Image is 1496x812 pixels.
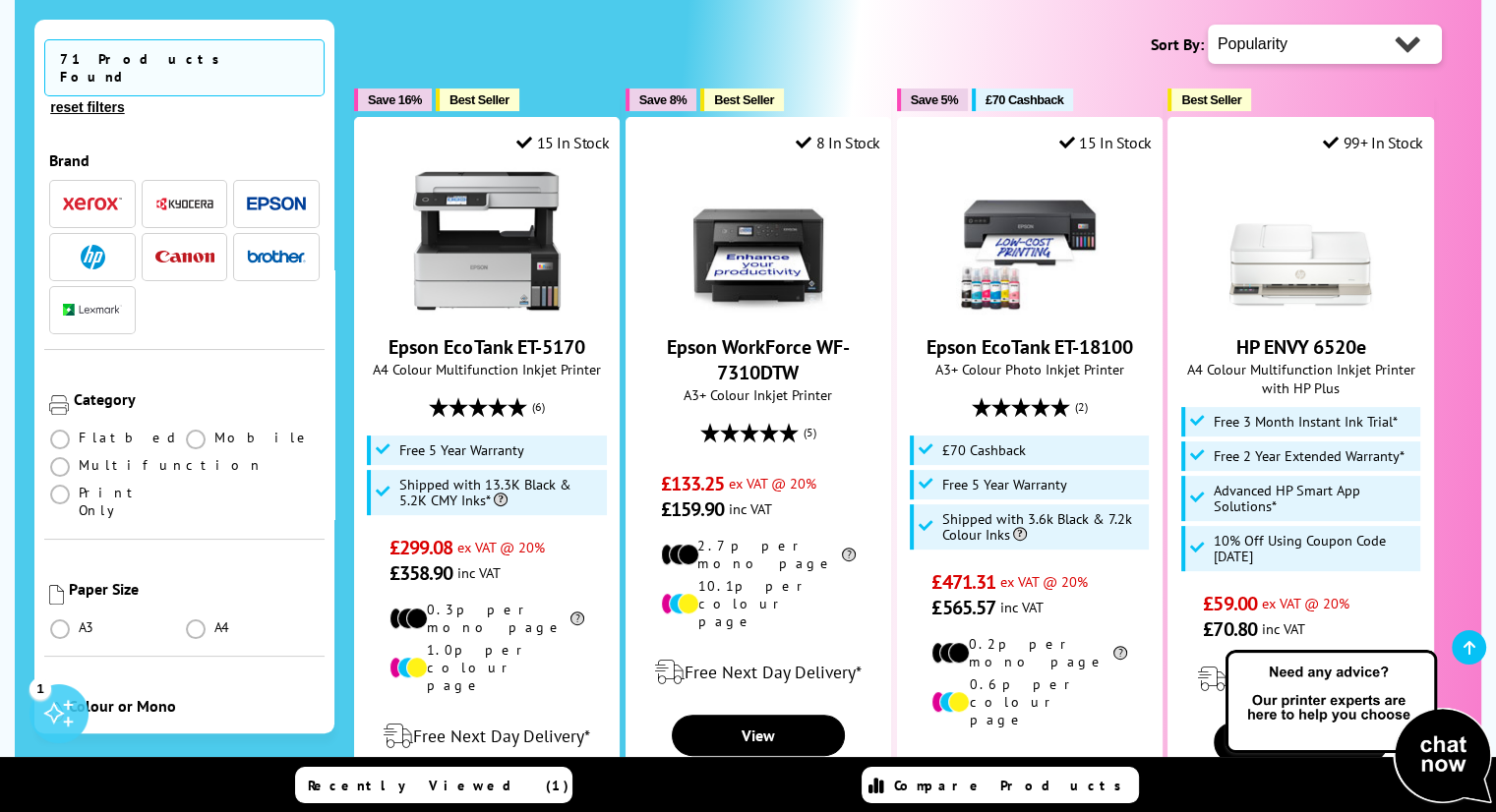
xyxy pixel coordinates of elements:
span: inc VAT [1000,598,1044,616]
li: 0.2p per mono page [931,635,1127,670]
div: 15 In Stock [1059,133,1152,152]
span: £70 Cashback [942,442,1026,458]
span: Free 5 Year Warranty [399,442,524,458]
span: Mobile [214,429,312,446]
img: Epson WorkForce WF-7310DTW [685,167,832,315]
a: Epson WorkForce WF-7310DTW [685,299,832,319]
span: 71 Products Found [44,39,325,96]
span: A3+ Colour Photo Inkjet Printer [908,360,1152,378]
button: Brother [241,244,312,270]
button: Best Seller [436,88,519,111]
img: Paper Size [49,585,64,605]
div: modal_delivery [1178,652,1422,707]
span: Shipped with 13.3K Black & 5.2K CMY Inks* [399,477,601,508]
li: 2.7p per mono page [661,537,857,572]
span: Shipped with 3.6k Black & 7.2k Colour Inks [942,511,1144,543]
img: Epson EcoTank ET-18100 [956,167,1104,315]
span: Save 8% [639,92,687,107]
button: Save 5% [897,88,968,111]
span: £565.57 [931,595,995,620]
span: Free 3 Month Instant Ink Trial* [1214,414,1398,430]
a: Recently Viewed (1) [295,767,572,803]
img: Epson [247,197,306,211]
a: Epson WorkForce WF-7310DTW [667,334,850,385]
span: Best Seller [714,92,774,107]
li: 1.0p per colour page [389,641,585,694]
span: Print Only [79,484,184,519]
span: Save 16% [368,92,422,107]
span: Sort By: [1151,34,1204,54]
span: A3 [79,618,96,636]
span: 10% Off Using Coupon Code [DATE] [1214,533,1415,564]
span: (5) [804,414,816,451]
button: Canon [150,244,220,270]
button: Best Seller [700,88,784,111]
li: 0.3p per mono page [389,601,585,636]
span: Best Seller [449,92,509,107]
span: ex VAT @ 20% [729,474,816,493]
button: Xerox [57,191,128,217]
div: 8 In Stock [796,133,880,152]
button: Lexmark [57,297,128,323]
button: Best Seller [1167,88,1251,111]
img: Brother [247,250,306,263]
span: Save 5% [911,92,958,107]
span: £133.25 [661,471,725,496]
button: HP [57,244,128,270]
span: Free 2 Year Extended Warranty* [1214,448,1405,464]
div: Category [74,389,320,409]
span: £358.90 [389,560,453,586]
a: HP ENVY 6520e [1227,299,1374,319]
span: A4 [214,618,232,636]
a: Epson EcoTank ET-18100 [927,334,1133,360]
span: Free 5 Year Warranty [942,477,1067,493]
div: 99+ In Stock [1323,133,1423,152]
img: Epson EcoTank ET-5170 [413,167,561,315]
a: Epson EcoTank ET-5170 [389,334,584,360]
a: Compare Products [862,767,1139,803]
a: View [1214,722,1387,763]
span: Compare Products [894,777,1132,794]
span: inc VAT [1262,619,1305,638]
span: ex VAT @ 20% [457,538,545,556]
div: 1 [30,677,51,699]
span: Advanced HP Smart App Solutions* [1214,483,1415,514]
img: Kyocera [155,197,214,211]
span: Multifunction [79,456,264,474]
img: HP ENVY 6520e [1227,167,1374,315]
span: Recently Viewed (1) [308,777,569,794]
span: £299.08 [389,535,453,560]
span: A4 Colour Multifunction Inkjet Printer with HP Plus [1178,360,1422,397]
span: £59.00 [1203,591,1257,616]
span: £70 Cashback [986,92,1063,107]
span: (6) [532,388,545,426]
img: Canon [155,251,214,263]
span: A3+ Colour Inkjet Printer [636,385,880,404]
button: £70 Cashback [972,88,1073,111]
button: Save 8% [626,88,696,111]
a: View [672,715,845,756]
a: Epson EcoTank ET-5170 [413,299,561,319]
img: Xerox [63,198,122,211]
div: modal_delivery [908,743,1152,798]
button: Epson [241,191,312,217]
li: 0.6p per colour page [931,675,1127,728]
div: Paper Size [69,579,320,599]
span: ex VAT @ 20% [1000,572,1088,591]
div: modal_delivery [636,645,880,700]
div: Brand [49,150,320,170]
span: ex VAT @ 20% [1262,594,1349,612]
span: Flatbed [79,429,182,446]
div: 15 In Stock [516,133,609,152]
span: £70.80 [1203,616,1257,642]
span: (2) [1075,388,1088,426]
img: HP [81,245,105,269]
a: Epson EcoTank ET-18100 [956,299,1104,319]
img: Category [49,395,69,415]
button: reset filters [44,98,130,116]
img: Lexmark [63,305,122,317]
span: inc VAT [729,499,772,518]
button: Kyocera [150,191,220,217]
a: HP ENVY 6520e [1235,334,1365,360]
button: Save 16% [354,88,432,111]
